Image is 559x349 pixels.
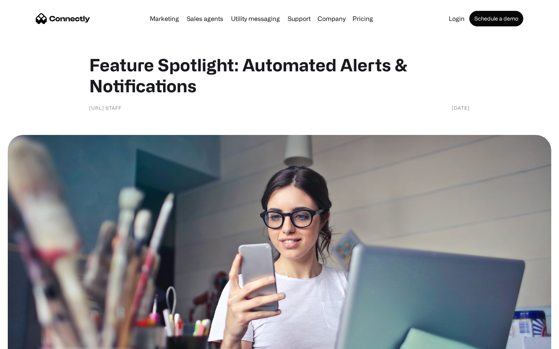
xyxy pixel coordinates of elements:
a: Pricing [349,16,376,22]
h1: Feature Spotlight: Automated Alerts & Notifications [89,54,470,96]
div: [DATE] [452,104,470,112]
a: Login [446,16,468,22]
div: [URL] staff [89,104,122,112]
a: Marketing [147,16,182,22]
a: Support [285,16,314,22]
a: Utility messaging [228,16,283,22]
ul: Language list [16,335,47,346]
a: Sales agents [184,16,226,22]
a: Schedule a demo [469,11,523,26]
div: Company [318,13,345,24]
aside: Language selected: English [8,335,47,346]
